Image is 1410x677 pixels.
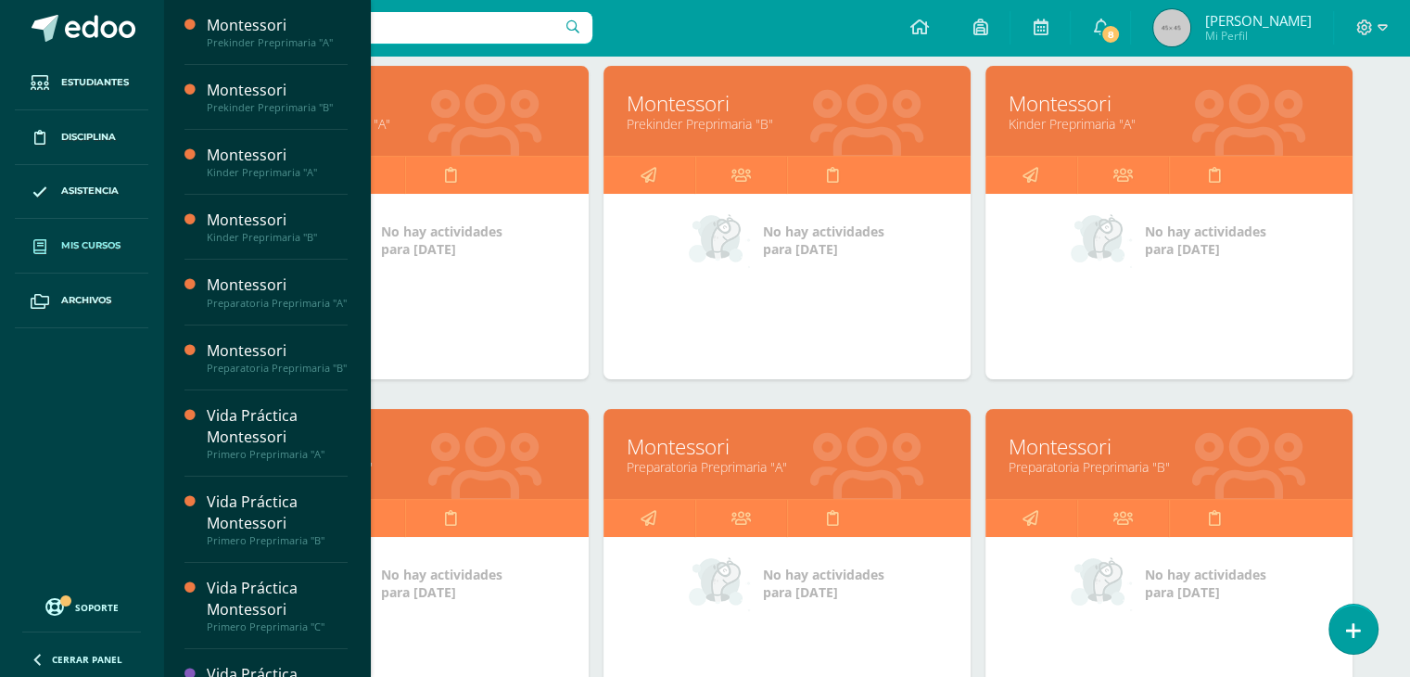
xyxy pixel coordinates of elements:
a: Montessori [627,432,947,461]
span: [PERSON_NAME] [1204,11,1311,30]
a: Vida Práctica MontessoriPrimero Preprimaria "C" [207,578,348,633]
div: Vida Práctica Montessori [207,492,348,534]
a: MontessoriKinder Preprimaria "B" [207,210,348,244]
a: Montessori [1009,89,1329,118]
a: MontessoriPreparatoria Preprimaria "B" [207,340,348,375]
a: Estudiantes [15,56,148,110]
span: 8 [1100,24,1121,45]
span: No hay actividades para [DATE] [381,223,502,258]
img: no_activities_small.png [1071,212,1132,268]
span: Cerrar panel [52,653,122,666]
div: Montessori [207,340,348,362]
a: Prekinder Preprimaria "A" [245,115,565,133]
a: Vida Práctica MontessoriPrimero Preprimaria "B" [207,492,348,547]
span: No hay actividades para [DATE] [763,566,884,601]
a: Kinder Preprimaria "B" [245,458,565,476]
div: Prekinder Preprimaria "A" [207,36,348,49]
a: Asistencia [15,165,148,220]
input: Busca un usuario... [175,12,592,44]
a: Archivos [15,274,148,328]
div: Vida Práctica Montessori [207,405,348,448]
span: Mis cursos [61,238,121,253]
span: Mi Perfil [1204,28,1311,44]
a: Kinder Preprimaria "A" [1009,115,1329,133]
div: Prekinder Preprimaria "B" [207,101,348,114]
a: Montessori [245,89,565,118]
a: Montessori [245,432,565,461]
span: Archivos [61,293,111,308]
div: Primero Preprimaria "A" [207,448,348,461]
a: Preparatoria Preprimaria "A" [627,458,947,476]
span: Asistencia [61,184,119,198]
a: Prekinder Preprimaria "B" [627,115,947,133]
a: MontessoriPrekinder Preprimaria "B" [207,80,348,114]
div: Montessori [207,80,348,101]
span: Disciplina [61,130,116,145]
a: Preparatoria Preprimaria "B" [1009,458,1329,476]
span: No hay actividades para [DATE] [1145,223,1266,258]
div: Kinder Preprimaria "B" [207,231,348,244]
span: Estudiantes [61,75,129,90]
img: no_activities_small.png [1071,556,1132,611]
div: Primero Preprimaria "C" [207,620,348,633]
div: Montessori [207,275,348,296]
div: Kinder Preprimaria "A" [207,166,348,179]
a: Mis cursos [15,219,148,274]
span: No hay actividades para [DATE] [763,223,884,258]
div: Montessori [207,210,348,231]
a: Soporte [22,594,141,619]
a: Montessori [1009,432,1329,461]
a: MontessoriPreparatoria Preprimaria "A" [207,275,348,309]
div: Montessori [207,145,348,166]
span: No hay actividades para [DATE] [381,566,502,601]
div: Vida Práctica Montessori [207,578,348,620]
span: Soporte [75,601,119,614]
a: Disciplina [15,110,148,165]
a: MontessoriKinder Preprimaria "A" [207,145,348,179]
a: MontessoriPrekinder Preprimaria "A" [207,15,348,49]
a: Montessori [627,89,947,118]
div: Primero Preprimaria "B" [207,534,348,547]
img: 45x45 [1153,9,1190,46]
a: Vida Práctica MontessoriPrimero Preprimaria "A" [207,405,348,461]
div: Preparatoria Preprimaria "B" [207,362,348,375]
div: Preparatoria Preprimaria "A" [207,297,348,310]
img: no_activities_small.png [689,556,750,611]
span: No hay actividades para [DATE] [1145,566,1266,601]
img: no_activities_small.png [689,212,750,268]
div: Montessori [207,15,348,36]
